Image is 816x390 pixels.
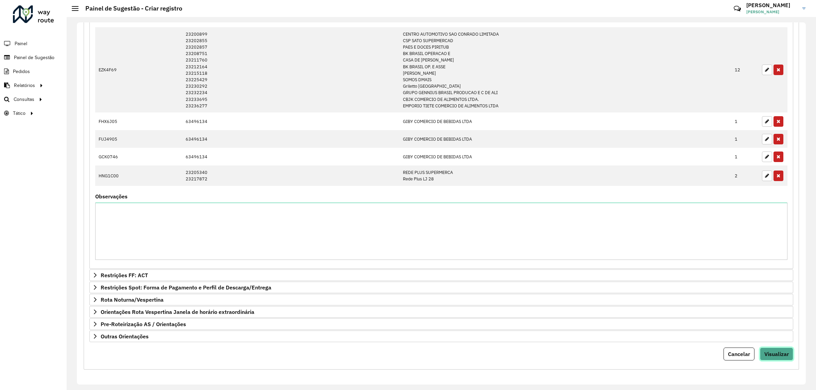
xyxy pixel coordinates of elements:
td: 1 [731,148,759,165]
span: Consultas [14,96,34,103]
a: Outras Orientações [89,331,793,342]
td: 2 [731,165,759,185]
span: Visualizar [764,351,789,357]
td: 1 [731,112,759,130]
td: 23205340 23217872 [182,165,400,185]
td: FUJ4905 [95,130,182,148]
td: HNG1C00 [95,165,182,185]
span: Painel [15,40,27,47]
td: 23200899 23202855 23202857 23208751 23211760 23212164 23215118 23225429 23230292 23232234 2323369... [182,27,400,112]
span: Relatórios [14,82,35,89]
span: Pedidos [13,68,30,75]
a: Restrições FF: ACT [89,269,793,281]
td: 63496134 [182,148,400,165]
button: Visualizar [760,348,793,360]
td: CENTRO AUTOMOTIVO SAO CONRADO LIMITADA CSP SATO SUPERMERCAD PAES E DOCES PIRITUB BK BRASIL OPERAC... [400,27,731,112]
td: GCK0746 [95,148,182,165]
a: Restrições Spot: Forma de Pagamento e Perfil de Descarga/Entrega [89,282,793,293]
a: Rota Noturna/Vespertina [89,294,793,305]
span: Painel de Sugestão [14,54,54,61]
a: Orientações Rota Vespertina Janela de horário extraordinária [89,306,793,318]
td: 63496134 [182,130,400,148]
span: Pre-Roteirização AS / Orientações [101,321,186,327]
td: 12 [731,27,759,112]
td: 63496134 [182,112,400,130]
a: Contato Rápido [730,1,745,16]
span: Rota Noturna/Vespertina [101,297,164,302]
span: Cancelar [728,351,750,357]
button: Cancelar [724,348,754,360]
h2: Painel de Sugestão - Criar registro [79,5,182,12]
td: GIBY COMERCIO DE BEBIDAS LTDA [400,112,731,130]
td: EZK4F69 [95,27,182,112]
span: Restrições FF: ACT [101,272,148,278]
span: Tático [13,110,26,117]
a: Pre-Roteirização AS / Orientações [89,318,793,330]
td: FHX6J05 [95,112,182,130]
td: 1 [731,130,759,148]
td: REDE PLUS SUPERMERCA Rede Plus LJ 28 [400,165,731,185]
label: Observações [95,192,128,200]
td: GIBY COMERCIO DE BEBIDAS LTDA [400,148,731,165]
span: Outras Orientações [101,334,149,339]
h3: [PERSON_NAME] [746,2,797,8]
span: Restrições Spot: Forma de Pagamento e Perfil de Descarga/Entrega [101,285,271,290]
span: Orientações Rota Vespertina Janela de horário extraordinária [101,309,254,315]
td: GIBY COMERCIO DE BEBIDAS LTDA [400,130,731,148]
span: [PERSON_NAME] [746,9,797,15]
